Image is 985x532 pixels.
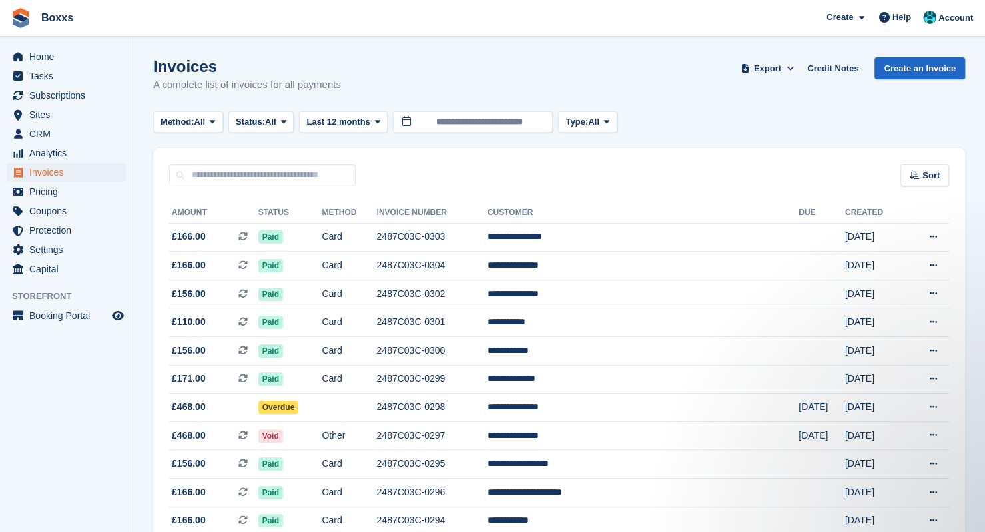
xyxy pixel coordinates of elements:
td: 2487C03C-0297 [376,421,487,450]
td: 2487C03C-0301 [376,308,487,337]
span: £156.00 [172,457,206,471]
span: Storefront [12,290,133,303]
span: Subscriptions [29,86,109,105]
span: Create [826,11,853,24]
span: Paid [258,316,283,329]
a: Preview store [110,308,126,324]
span: Paid [258,288,283,301]
span: £468.00 [172,429,206,443]
span: Paid [258,486,283,499]
button: Status: All [228,111,294,133]
a: menu [7,105,126,124]
td: [DATE] [845,450,905,479]
a: Boxxs [36,7,79,29]
span: £166.00 [172,485,206,499]
p: A complete list of invoices for all payments [153,77,341,93]
span: Sort [922,169,940,182]
span: Invoices [29,163,109,182]
span: Settings [29,240,109,259]
a: menu [7,86,126,105]
td: 2487C03C-0302 [376,280,487,308]
span: £156.00 [172,344,206,358]
span: Paid [258,514,283,527]
td: 2487C03C-0299 [376,365,487,394]
td: Other [322,421,376,450]
span: £156.00 [172,287,206,301]
th: Due [799,202,845,224]
span: Pricing [29,182,109,201]
span: Protection [29,221,109,240]
td: Card [322,479,376,507]
a: menu [7,306,126,325]
span: Export [754,62,781,75]
span: Coupons [29,202,109,220]
td: [DATE] [845,365,905,394]
td: [DATE] [845,223,905,252]
img: stora-icon-8386f47178a22dfd0bd8f6a31ec36ba5ce8667c1dd55bd0f319d3a0aa187defe.svg [11,8,31,28]
td: [DATE] [799,394,845,422]
span: £468.00 [172,400,206,414]
span: Method: [161,115,194,129]
td: Card [322,365,376,394]
span: Status: [236,115,265,129]
td: Card [322,280,376,308]
a: menu [7,260,126,278]
td: [DATE] [845,479,905,507]
span: £166.00 [172,230,206,244]
td: [DATE] [845,280,905,308]
a: menu [7,221,126,240]
td: 2487C03C-0304 [376,252,487,280]
span: Booking Portal [29,306,109,325]
th: Invoice Number [376,202,487,224]
span: Void [258,429,283,443]
span: Paid [258,230,283,244]
td: [DATE] [845,308,905,337]
td: 2487C03C-0300 [376,337,487,366]
span: Capital [29,260,109,278]
a: Credit Notes [802,57,864,79]
td: 2487C03C-0298 [376,394,487,422]
th: Method [322,202,376,224]
span: Sites [29,105,109,124]
td: [DATE] [845,421,905,450]
td: [DATE] [845,394,905,422]
span: CRM [29,125,109,143]
span: Overdue [258,401,299,414]
button: Last 12 months [299,111,388,133]
span: Type: [565,115,588,129]
th: Status [258,202,322,224]
td: Card [322,223,376,252]
span: £166.00 [172,258,206,272]
span: Account [938,11,973,25]
td: 2487C03C-0296 [376,479,487,507]
td: [DATE] [845,337,905,366]
td: Card [322,308,376,337]
button: Type: All [558,111,617,133]
h1: Invoices [153,57,341,75]
span: Analytics [29,144,109,162]
a: menu [7,240,126,259]
td: [DATE] [845,252,905,280]
td: 2487C03C-0303 [376,223,487,252]
span: Last 12 months [306,115,370,129]
th: Customer [488,202,799,224]
a: menu [7,163,126,182]
span: Paid [258,259,283,272]
th: Created [845,202,905,224]
td: 2487C03C-0295 [376,450,487,479]
td: Card [322,337,376,366]
a: menu [7,202,126,220]
a: menu [7,125,126,143]
span: Home [29,47,109,66]
span: All [265,115,276,129]
a: menu [7,144,126,162]
span: Paid [258,372,283,386]
span: All [194,115,206,129]
span: Paid [258,344,283,358]
th: Amount [169,202,258,224]
td: [DATE] [799,421,845,450]
span: All [588,115,599,129]
span: Tasks [29,67,109,85]
span: £110.00 [172,315,206,329]
span: Paid [258,457,283,471]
